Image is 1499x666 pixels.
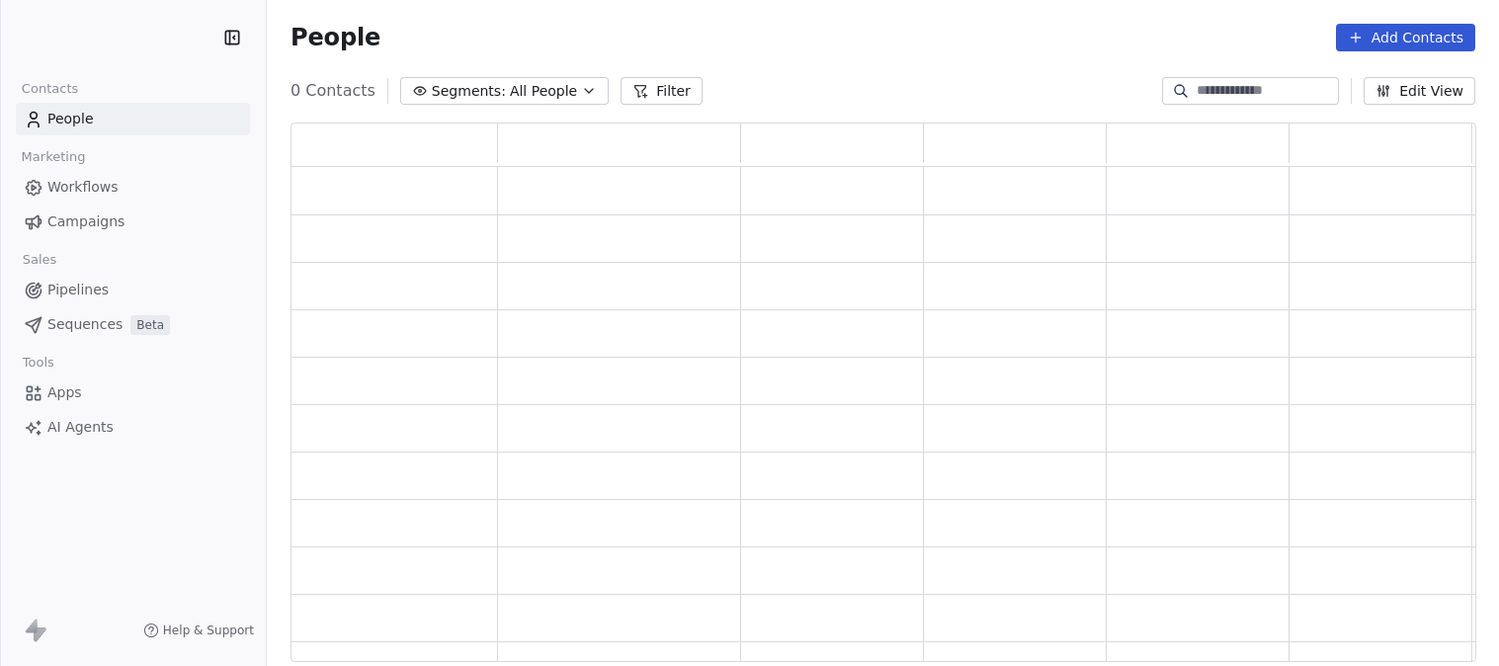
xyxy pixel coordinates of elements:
span: People [291,23,380,52]
span: Beta [130,315,170,335]
a: AI Agents [16,411,250,444]
a: Pipelines [16,274,250,306]
span: Campaigns [47,211,125,232]
span: Workflows [47,177,119,198]
span: People [47,109,94,129]
span: Apps [47,382,82,403]
span: Marketing [13,142,94,172]
a: Campaigns [16,206,250,238]
span: Tools [14,348,62,377]
button: Add Contacts [1336,24,1475,51]
span: Contacts [13,74,87,104]
a: Help & Support [143,623,254,638]
button: Edit View [1364,77,1475,105]
a: SequencesBeta [16,308,250,341]
span: AI Agents [47,417,114,438]
span: Segments: [432,81,506,102]
button: Filter [621,77,703,105]
span: All People [510,81,577,102]
span: Help & Support [163,623,254,638]
span: 0 Contacts [291,79,375,103]
span: Sales [14,245,65,275]
a: Workflows [16,171,250,204]
span: Sequences [47,314,123,335]
a: Apps [16,376,250,409]
a: People [16,103,250,135]
span: Pipelines [47,280,109,300]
